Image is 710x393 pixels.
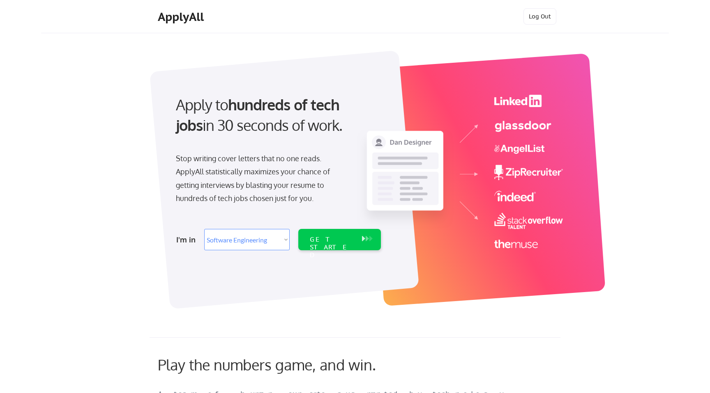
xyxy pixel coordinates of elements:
[176,95,343,134] strong: hundreds of tech jobs
[176,94,378,136] div: Apply to in 30 seconds of work.
[158,10,206,24] div: ApplyAll
[176,152,345,205] div: Stop writing cover letters that no one reads. ApplyAll statistically maximizes your chance of get...
[310,235,354,259] div: GET STARTED
[158,356,413,373] div: Play the numbers game, and win.
[523,8,556,25] button: Log Out
[176,233,199,246] div: I'm in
